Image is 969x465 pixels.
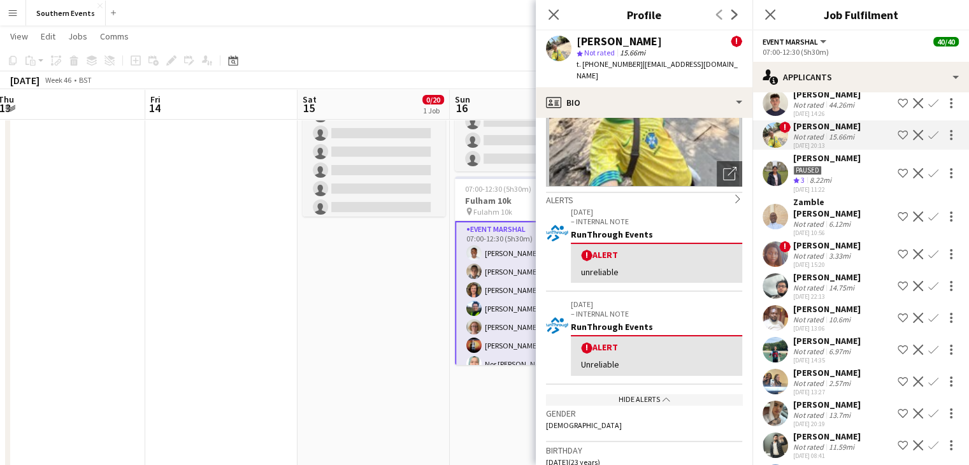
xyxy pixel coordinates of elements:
[41,31,55,42] span: Edit
[731,36,742,47] span: !
[571,229,742,240] div: RunThrough Events
[581,342,592,354] span: !
[581,249,732,261] div: Alert
[303,28,445,217] app-job-card: 08:00-14:00 (6h)0/20[GEOGRAPHIC_DATA] Half Marathon The [GEOGRAPHIC_DATA], [GEOGRAPHIC_DATA]1 Rol...
[793,196,893,219] div: Zamble [PERSON_NAME]
[5,28,33,45] a: View
[42,75,74,85] span: Week 46
[10,74,39,87] div: [DATE]
[793,166,822,175] div: Paused
[717,161,742,187] div: Open photos pop-in
[536,6,752,23] h3: Profile
[571,217,742,226] p: – INTERNAL NOTE
[793,185,861,194] div: [DATE] 11:22
[536,87,752,118] div: Bio
[793,132,826,141] div: Not rated
[422,95,444,104] span: 0/20
[581,250,592,261] span: !
[793,452,861,460] div: [DATE] 08:41
[793,251,826,261] div: Not rated
[617,48,648,57] span: 15.66mi
[826,132,857,141] div: 15.66mi
[793,356,861,364] div: [DATE] 14:35
[793,420,861,428] div: [DATE] 20:19
[793,292,861,301] div: [DATE] 22:13
[826,378,853,388] div: 2.57mi
[79,75,92,85] div: BST
[763,37,828,46] button: Event Marshal
[779,241,791,252] span: !
[455,176,598,365] app-job-card: 07:00-12:30 (5h30m)40/40Fulham 10k Fulahm 10k1 RoleEvent Marshal40/4007:00-12:30 (5h30m)[PERSON_N...
[581,341,732,354] div: Alert
[763,47,959,57] div: 07:00-12:30 (5h30m)
[95,28,134,45] a: Comms
[793,303,861,315] div: [PERSON_NAME]
[933,37,959,46] span: 40/40
[577,59,738,80] span: | [EMAIL_ADDRESS][DOMAIN_NAME]
[793,110,861,118] div: [DATE] 14:26
[793,410,826,420] div: Not rated
[793,442,826,452] div: Not rated
[793,120,861,132] div: [PERSON_NAME]
[577,36,662,47] div: [PERSON_NAME]
[455,195,598,206] h3: Fulham 10k
[546,420,622,430] span: [DEMOGRAPHIC_DATA]
[584,48,615,57] span: Not rated
[150,94,161,105] span: Fri
[752,62,969,92] div: Applicants
[546,394,742,405] div: Hide alerts
[793,315,826,324] div: Not rated
[801,175,805,185] span: 3
[581,359,732,370] div: Unreliable
[793,229,893,237] div: [DATE] 10:56
[100,31,129,42] span: Comms
[793,283,826,292] div: Not rated
[571,309,742,318] p: – INTERNAL NOTE
[826,219,853,229] div: 6.12mi
[826,442,857,452] div: 11.59mi
[793,261,861,269] div: [DATE] 15:20
[793,240,861,251] div: [PERSON_NAME]
[752,6,969,23] h3: Job Fulfilment
[455,94,470,105] span: Sun
[571,321,742,333] div: RunThrough Events
[793,347,826,356] div: Not rated
[793,399,861,410] div: [PERSON_NAME]
[826,347,853,356] div: 6.97mi
[63,28,92,45] a: Jobs
[473,207,512,217] span: Fulahm 10k
[793,152,861,164] div: [PERSON_NAME]
[26,1,106,25] button: Southern Events
[793,324,861,333] div: [DATE] 13:06
[763,37,818,46] span: Event Marshal
[68,31,87,42] span: Jobs
[793,219,826,229] div: Not rated
[453,101,470,115] span: 16
[423,106,443,115] div: 1 Job
[10,31,28,42] span: View
[301,101,317,115] span: 15
[148,101,161,115] span: 14
[793,335,861,347] div: [PERSON_NAME]
[546,408,742,419] h3: Gender
[826,251,853,261] div: 3.33mi
[577,59,643,69] span: t. [PHONE_NUMBER]
[793,271,861,283] div: [PERSON_NAME]
[793,89,861,100] div: [PERSON_NAME]
[807,175,834,186] div: 8.22mi
[826,315,853,324] div: 10.6mi
[793,378,826,388] div: Not rated
[793,367,861,378] div: [PERSON_NAME]
[581,266,732,278] div: unreliable
[793,100,826,110] div: Not rated
[571,207,742,217] p: [DATE]
[793,388,861,396] div: [DATE] 13:27
[546,445,742,456] h3: Birthday
[36,28,61,45] a: Edit
[779,122,791,133] span: !
[826,100,857,110] div: 44.26mi
[455,73,598,171] app-card-role: Kit Marshal37A0/406:00-12:30 (6h30m)
[826,283,857,292] div: 14.75mi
